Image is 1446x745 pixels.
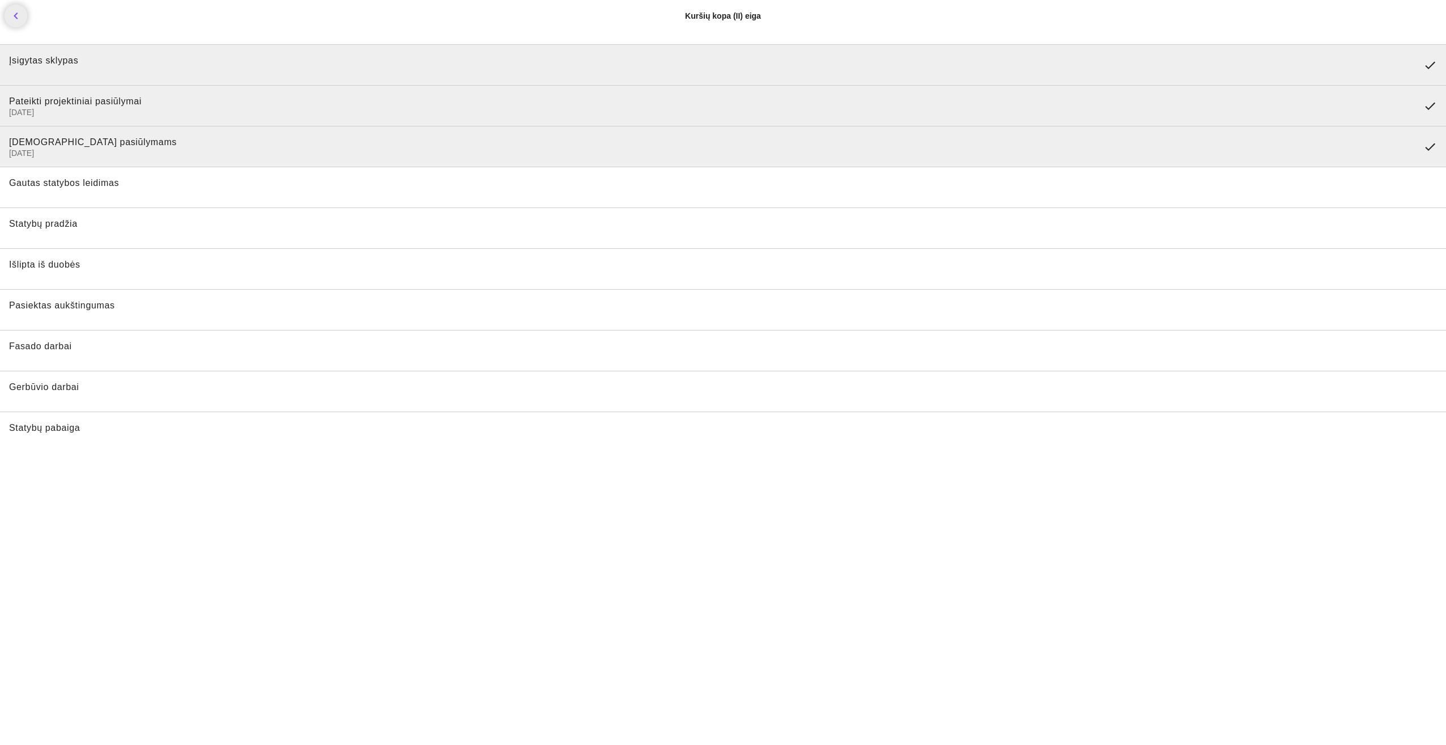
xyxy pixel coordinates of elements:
span: Pateikti projektiniai pasiūlymai [9,96,142,106]
span: Gautas statybos leidimas [9,178,119,188]
a: chevron_left [5,5,27,27]
i: done [1423,99,1437,113]
span: Išlipta iš duobės [9,260,80,269]
span: Įsigytas sklypas [9,56,78,65]
i: done [1423,140,1437,154]
i: done [1423,58,1437,72]
i: chevron_left [9,9,23,23]
span: [DEMOGRAPHIC_DATA] pasiūlymams [9,137,177,147]
span: Pasiektas aukštingumas [9,300,115,310]
div: Kuršių kopa (II) eiga [685,10,761,22]
span: Gerbūvio darbai [9,382,79,392]
span: Fasado darbai [9,341,72,351]
span: Statybų pabaiga [9,423,80,433]
span: Statybų pradžia [9,219,78,228]
span: [DATE] [9,107,1414,117]
span: [DATE] [9,148,1414,158]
